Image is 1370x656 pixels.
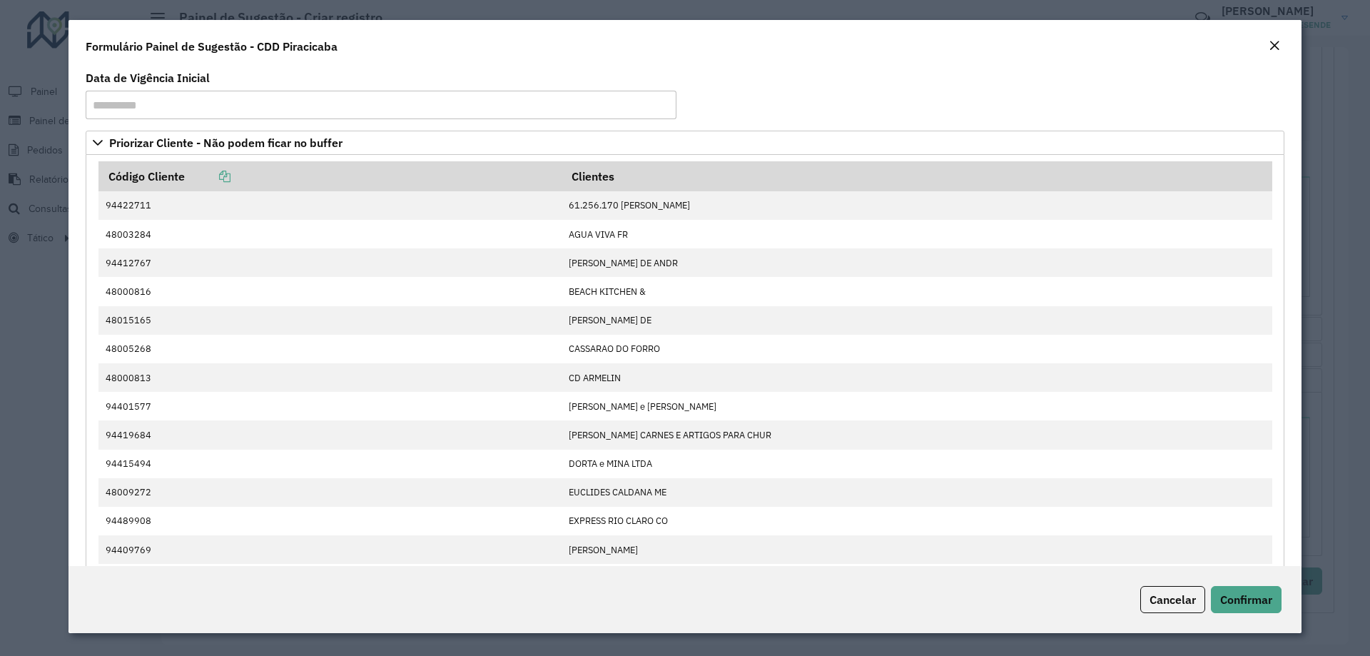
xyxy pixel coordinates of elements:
td: EXPRESS RIO CLARO CO [562,507,1272,535]
td: [PERSON_NAME] DE [562,306,1272,335]
td: 48015165 [98,306,562,335]
td: 48000816 [98,277,562,306]
th: Clientes [562,161,1272,191]
a: Priorizar Cliente - Não podem ficar no buffer [86,131,1284,155]
a: Copiar [185,169,230,183]
td: 94401577 [98,392,562,420]
td: CD ARMELIN [562,363,1272,392]
td: 48090618 [98,564,562,592]
span: Confirmar [1220,592,1272,607]
h4: Formulário Painel de Sugestão - CDD Piracicaba [86,38,338,55]
label: Data de Vigência Inicial [86,69,210,86]
td: CASSARAO DO FORRO [562,335,1272,363]
td: DORTA e MINA LTDA [562,450,1272,478]
td: 94419684 [98,420,562,449]
td: 48003284 [98,220,562,248]
td: [PERSON_NAME] DE ANDR [562,248,1272,277]
td: 94412767 [98,248,562,277]
td: 48000813 [98,363,562,392]
em: Fechar [1269,40,1280,51]
span: Priorizar Cliente - Não podem ficar no buffer [109,137,342,148]
td: 61.256.170 [PERSON_NAME] [562,191,1272,220]
td: BEACH KITCHEN & [562,277,1272,306]
button: Close [1264,37,1284,56]
td: 94422711 [98,191,562,220]
td: 48009272 [98,478,562,507]
td: AGUA VIVA FR [562,220,1272,248]
td: 48005268 [98,335,562,363]
button: Cancelar [1140,586,1205,613]
span: Cancelar [1150,592,1196,607]
td: 94415494 [98,450,562,478]
td: [PERSON_NAME] RA [562,564,1272,592]
td: [PERSON_NAME] e [PERSON_NAME] [562,392,1272,420]
button: Confirmar [1211,586,1282,613]
th: Código Cliente [98,161,562,191]
td: [PERSON_NAME] CARNES E ARTIGOS PARA CHUR [562,420,1272,449]
td: EUCLIDES CALDANA ME [562,478,1272,507]
td: [PERSON_NAME] [562,535,1272,564]
td: 94409769 [98,535,562,564]
td: 94489908 [98,507,562,535]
